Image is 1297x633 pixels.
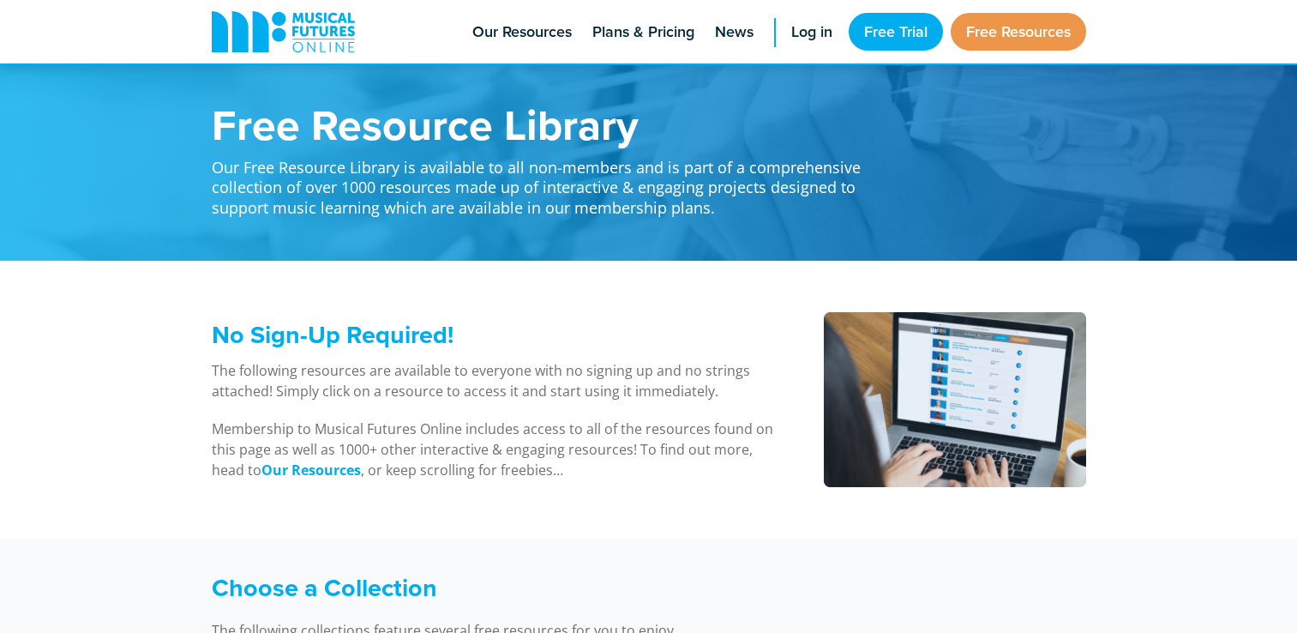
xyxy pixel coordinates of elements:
[212,360,780,401] p: The following resources are available to everyone with no signing up and no strings attached! Sim...
[951,13,1086,51] a: Free Resources
[849,13,943,51] a: Free Trial
[261,461,361,479] strong: Our Resources
[212,103,880,146] h1: Free Resource Library
[472,21,572,44] span: Our Resources
[592,21,694,44] span: Plans & Pricing
[212,419,780,480] p: Membership to Musical Futures Online includes access to all of the resources found on this page a...
[261,461,361,480] a: Our Resources
[212,316,453,353] span: No Sign-Up Required!
[715,21,754,44] span: News
[212,573,880,603] h3: Choose a Collection
[212,146,880,218] p: Our Free Resource Library is available to all non-members and is part of a comprehensive collecti...
[791,21,832,44] span: Log in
